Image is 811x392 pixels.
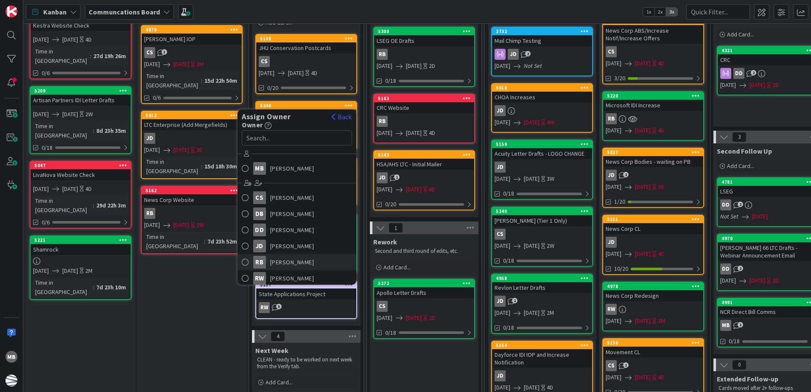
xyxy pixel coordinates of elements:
[31,169,131,180] div: LivaNova Website Check
[238,270,356,286] a: RW[PERSON_NAME]
[492,140,592,148] div: 5159
[749,276,765,285] span: [DATE]
[720,81,736,90] span: [DATE]
[524,174,540,183] span: [DATE]
[607,216,703,222] div: 5151
[201,162,202,171] span: :
[62,35,78,44] span: [DATE]
[378,28,474,34] div: 5300
[374,287,474,298] div: Apollo Letter Drafts
[259,56,270,67] div: CS
[495,241,510,250] span: [DATE]
[495,62,510,70] span: [DATE]
[256,288,356,300] div: State Applications Project
[142,208,242,219] div: RB
[492,28,592,35] div: 3732
[635,249,651,258] span: [DATE]
[270,191,314,204] span: [PERSON_NAME]
[266,378,293,386] span: Add Card...
[406,185,422,194] span: [DATE]
[603,304,703,315] div: RW
[173,221,189,230] span: [DATE]
[377,62,392,70] span: [DATE]
[658,249,664,258] div: 4D
[31,236,131,244] div: 5221
[720,213,738,220] i: Not Set
[389,223,403,233] span: 1
[142,26,242,34] div: 4879
[717,147,772,155] span: Second Follow Up
[253,272,266,285] div: RW
[256,102,356,109] div: 5248Assign OwnerBackOwnerMB[PERSON_NAME]CS[PERSON_NAME]DB[PERSON_NAME]DD[PERSON_NAME]JD[PERSON_NA...
[270,162,314,175] span: [PERSON_NAME]
[524,62,542,70] i: Not Set
[94,126,128,135] div: 8d 23h 35m
[496,85,592,91] div: 5018
[492,370,592,381] div: JD
[238,254,356,270] a: RB[PERSON_NAME]
[89,8,160,16] b: Communcations Board
[492,296,592,307] div: JD
[144,208,155,219] div: RB
[142,26,242,45] div: 4879[PERSON_NAME] IOP
[256,56,356,67] div: CS
[503,256,514,265] span: 0/18
[603,290,703,301] div: News Corp Redesign
[495,296,506,307] div: JD
[42,69,50,78] span: 0/6
[377,129,392,137] span: [DATE]
[635,59,651,68] span: [DATE]
[142,133,242,144] div: JD
[260,36,356,42] div: 5198
[253,191,266,204] div: CS
[492,274,592,282] div: 4958
[256,42,356,53] div: JHU Conservation Postcards
[288,69,304,78] span: [DATE]
[720,263,731,274] div: DD
[373,238,397,246] span: Rework
[144,47,155,58] div: CS
[377,49,388,60] div: RB
[492,49,592,60] div: JD
[93,283,94,292] span: :
[33,185,49,193] span: [DATE]
[492,162,592,173] div: JD
[772,276,779,285] div: 2D
[253,162,266,175] div: MB
[374,102,474,113] div: CRC Website
[173,60,189,69] span: [DATE]
[727,162,754,170] span: Add Card...
[374,49,474,60] div: RB
[658,126,664,135] div: 4D
[142,47,242,58] div: CS
[429,62,435,70] div: 2D
[374,28,474,46] div: 5300LSEG OE Drafts
[603,339,703,358] div: 5156Movement CL
[242,130,352,146] input: Search...
[492,84,592,103] div: 5018CHOA Increases
[31,20,131,31] div: Kestra Website Check
[606,113,617,124] div: RB
[204,237,205,246] span: :
[196,60,204,69] div: 2M
[492,207,592,215] div: 5240
[429,185,435,194] div: 6D
[374,95,474,102] div: 5163
[238,160,356,176] a: MB[PERSON_NAME]
[492,274,592,293] div: 4958Revlon Letter Drafts
[606,249,621,258] span: [DATE]
[31,95,131,106] div: Artisan Partners IDI Letter Drafts
[606,237,617,248] div: JD
[603,100,703,111] div: Microsoft IDI Increase
[144,157,201,176] div: Time in [GEOGRAPHIC_DATA]
[606,46,617,57] div: CS
[374,95,474,113] div: 5163CRC Website
[720,276,736,285] span: [DATE]
[495,174,510,183] span: [DATE]
[238,190,356,206] a: CS[PERSON_NAME]
[374,151,474,159] div: 5143
[144,133,155,144] div: JD
[142,187,242,205] div: 5162News Corp Website
[512,298,517,303] span: 2
[33,35,49,44] span: [DATE]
